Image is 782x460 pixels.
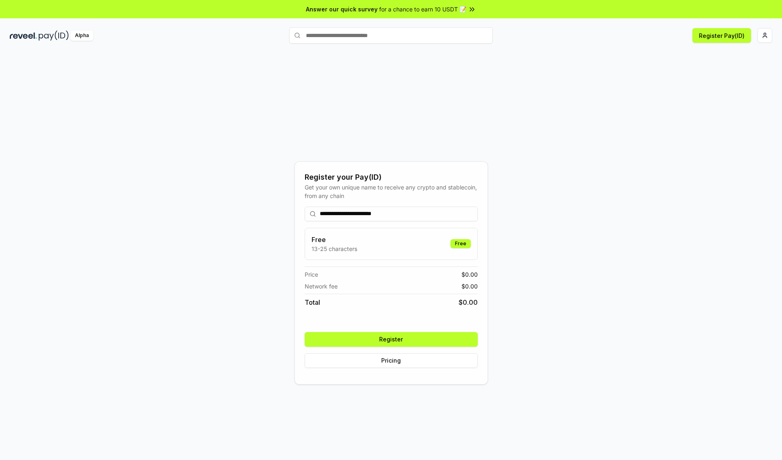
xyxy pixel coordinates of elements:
[70,31,93,41] div: Alpha
[10,31,37,41] img: reveel_dark
[305,172,478,183] div: Register your Pay(ID)
[459,297,478,307] span: $ 0.00
[379,5,466,13] span: for a chance to earn 10 USDT 📝
[692,28,751,43] button: Register Pay(ID)
[450,239,471,248] div: Free
[305,332,478,347] button: Register
[312,244,357,253] p: 13-25 characters
[305,353,478,368] button: Pricing
[305,282,338,291] span: Network fee
[305,297,320,307] span: Total
[305,270,318,279] span: Price
[461,270,478,279] span: $ 0.00
[306,5,378,13] span: Answer our quick survey
[305,183,478,200] div: Get your own unique name to receive any crypto and stablecoin, from any chain
[312,235,357,244] h3: Free
[461,282,478,291] span: $ 0.00
[39,31,69,41] img: pay_id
